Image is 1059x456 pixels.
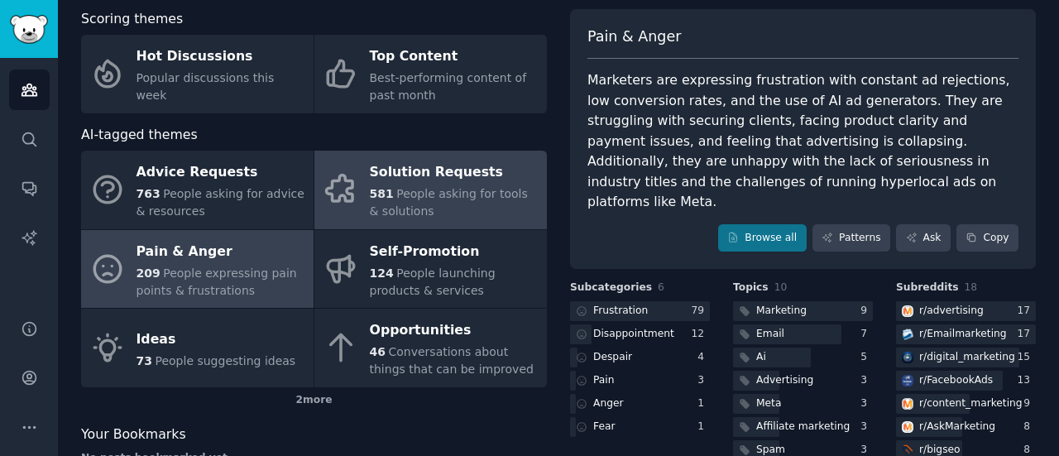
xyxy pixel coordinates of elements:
span: Topics [733,281,769,295]
a: Pain & Anger209People expressing pain points & frustrations [81,230,314,309]
a: Meta3 [733,394,873,415]
span: Pain & Anger [587,26,681,47]
a: Ai5 [733,348,873,368]
a: Emailmarketingr/Emailmarketing17 [896,324,1036,345]
a: FacebookAdsr/FacebookAds13 [896,371,1036,391]
span: People expressing pain points & frustrations [137,266,297,297]
div: r/ Emailmarketing [919,327,1007,342]
span: Conversations about things that can be improved [370,345,534,376]
a: Patterns [812,224,890,252]
a: advertisingr/advertising17 [896,301,1036,322]
div: Advice Requests [137,160,305,186]
span: 124 [370,266,394,280]
div: Hot Discussions [137,44,305,70]
div: Pain & Anger [137,238,305,265]
div: Meta [756,396,781,411]
img: content_marketing [902,398,913,410]
span: Your Bookmarks [81,425,186,445]
span: People launching products & services [370,266,496,297]
button: Copy [956,224,1018,252]
span: 763 [137,187,161,200]
a: Top ContentBest-performing content of past month [314,35,547,113]
a: Marketing9 [733,301,873,322]
a: Pain3 [570,371,710,391]
div: Top Content [370,44,539,70]
div: Ideas [137,326,296,353]
div: Pain [593,373,615,388]
span: 18 [965,281,978,293]
div: 13 [1017,373,1036,388]
span: Scoring themes [81,9,183,30]
span: 581 [370,187,394,200]
span: Popular discussions this week [137,71,275,102]
div: 15 [1017,350,1036,365]
span: 73 [137,354,152,367]
img: digital_marketing [902,352,913,363]
a: Ideas73People suggesting ideas [81,309,314,387]
div: Fear [593,420,615,434]
a: Email7 [733,324,873,345]
img: AskMarketing [902,421,913,433]
div: Anger [593,396,624,411]
div: Marketers are expressing frustration with constant ad rejections, low conversion rates, and the u... [587,70,1018,213]
a: content_marketingr/content_marketing9 [896,394,1036,415]
a: Opportunities46Conversations about things that can be improved [314,309,547,387]
a: Fear1 [570,417,710,438]
img: bigseo [902,444,913,456]
div: Ai [756,350,766,365]
div: 9 [860,304,873,319]
div: Self-Promotion [370,238,539,265]
div: 5 [860,350,873,365]
div: 7 [860,327,873,342]
span: People asking for tools & solutions [370,187,528,218]
img: advertising [902,305,913,317]
div: r/ content_marketing [919,396,1023,411]
span: Subcategories [570,281,652,295]
a: Self-Promotion124People launching products & services [314,230,547,309]
div: Frustration [593,304,648,319]
a: Solution Requests581People asking for tools & solutions [314,151,547,229]
div: Despair [593,350,632,365]
a: Ask [896,224,951,252]
img: FacebookAds [902,375,913,386]
div: Email [756,327,784,342]
a: Advertising3 [733,371,873,391]
span: 10 [774,281,788,293]
div: 8 [1023,420,1036,434]
div: r/ advertising [919,304,984,319]
span: AI-tagged themes [81,125,198,146]
div: 3 [860,396,873,411]
span: 209 [137,266,161,280]
span: People asking for advice & resources [137,187,304,218]
a: Browse all [718,224,807,252]
span: 6 [658,281,664,293]
div: Solution Requests [370,160,539,186]
img: Emailmarketing [902,329,913,340]
div: r/ digital_marketing [919,350,1015,365]
span: 46 [370,345,386,358]
div: 4 [697,350,710,365]
div: 12 [691,327,710,342]
div: 9 [1023,396,1036,411]
div: Opportunities [370,318,539,344]
div: Disappointment [593,327,674,342]
div: 2 more [81,387,547,414]
div: r/ FacebookAds [919,373,993,388]
div: r/ AskMarketing [919,420,995,434]
a: digital_marketingr/digital_marketing15 [896,348,1036,368]
a: Anger1 [570,394,710,415]
span: People suggesting ideas [155,354,295,367]
div: Marketing [756,304,807,319]
img: GummySearch logo [10,15,48,44]
span: Subreddits [896,281,959,295]
a: Affiliate marketing3 [733,417,873,438]
div: Affiliate marketing [756,420,850,434]
div: 1 [697,420,710,434]
a: Frustration79 [570,301,710,322]
div: 3 [697,373,710,388]
div: 17 [1017,304,1036,319]
div: 3 [860,373,873,388]
div: Advertising [756,373,813,388]
span: Best-performing content of past month [370,71,527,102]
div: 3 [860,420,873,434]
